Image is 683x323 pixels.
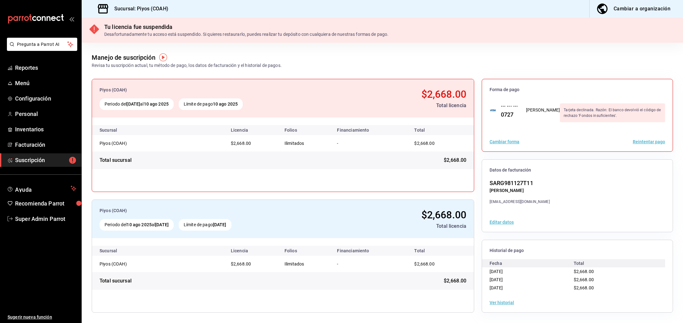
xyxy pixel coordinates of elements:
[407,246,474,256] th: Total
[8,314,76,320] span: Sugerir nueva función
[7,38,77,51] button: Pregunta a Parrot AI
[279,246,332,256] th: Folios
[92,53,155,62] div: Manejo de suscripción
[231,141,251,146] span: $2,668.00
[335,102,466,109] div: Total licencia
[614,4,670,13] div: Cambiar a organización
[127,222,151,227] strong: 10 ago 2025
[109,5,168,13] h3: Sucursal: Piyos (COAH)
[490,248,665,254] span: Historial de pago
[279,135,332,151] td: Ilimitados
[231,261,251,266] span: $2,668.00
[159,53,167,61] img: Tooltip marker
[15,94,76,103] span: Configuración
[100,87,330,93] div: Piyos (COAH)
[100,128,134,133] div: Sucursal
[574,269,594,274] span: $2,668.00
[100,219,174,231] div: Periodo del al
[15,63,76,72] span: Reportes
[444,277,466,285] span: $2,668.00
[421,209,466,221] span: $2,668.00
[414,261,434,266] span: $2,668.00
[332,125,407,135] th: Financiamiento
[560,103,665,122] div: Tarjeta declinada. Razón: El banco devolvió el código de rechazo 'Fondos insuficientes'.
[17,41,68,48] span: Pregunta a Parrot AI
[4,46,77,52] a: Pregunta a Parrot AI
[407,125,474,135] th: Total
[574,259,658,267] div: Total
[490,87,665,93] span: Forma de pago
[104,31,388,38] div: Desafortunadamente tu acceso está suspendido. Si quieres restaurarlo, puedes realizar tu depósito...
[226,125,279,135] th: Licencia
[69,16,74,21] button: open_drawer_menu
[490,199,550,205] div: [EMAIL_ADDRESS][DOMAIN_NAME]
[15,215,76,223] span: Super Admin Parrot
[179,98,243,110] div: Límite de pago
[526,107,560,113] div: [PERSON_NAME]
[574,277,594,282] span: $2,668.00
[633,140,665,144] button: Reintentar pago
[496,102,518,119] div: ··· ··· ··· 0727
[213,222,226,227] strong: [DATE]
[100,248,134,253] div: Sucursal
[414,141,434,146] span: $2,668.00
[574,285,594,290] span: $2,668.00
[490,267,574,276] div: [DATE]
[332,256,407,272] td: -
[100,207,324,214] div: Piyos (COAH)
[100,261,162,267] div: Piyos (COAH)
[179,219,231,231] div: Límite de pago
[15,185,68,192] span: Ayuda
[213,101,238,107] strong: 10 ago 2025
[279,256,332,272] td: Ilimitados
[490,187,550,194] div: [PERSON_NAME]
[104,23,388,31] div: Tu licencia fue suspendida
[15,110,76,118] span: Personal
[226,246,279,256] th: Licencia
[421,88,466,100] span: $2,668.00
[100,140,162,146] div: Piyos (COAH)
[490,167,665,173] span: Datos de facturación
[15,156,76,164] span: Suscripción
[490,140,519,144] button: Cambiar forma
[490,276,574,284] div: [DATE]
[279,125,332,135] th: Folios
[15,79,76,87] span: Menú
[100,98,174,110] div: Periodo del al
[15,140,76,149] span: Facturación
[144,101,169,107] strong: 10 ago 2025
[332,135,407,151] td: -
[100,277,132,285] div: Total sucursal
[490,179,550,187] div: SARG981127T11
[490,284,574,292] div: [DATE]
[92,62,282,69] div: Revisa tu suscripción actual, tu método de pago, los datos de facturación y el historial de pagos.
[15,199,76,208] span: Recomienda Parrot
[15,125,76,134] span: Inventarios
[332,246,407,256] th: Financiamiento
[127,101,140,107] strong: [DATE]
[444,156,466,164] span: $2,668.00
[329,222,466,230] div: Total licencia
[490,300,514,305] button: Ver historial
[490,220,514,224] button: Editar datos
[490,259,574,267] div: Fecha
[100,156,132,164] div: Total sucursal
[155,222,169,227] strong: [DATE]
